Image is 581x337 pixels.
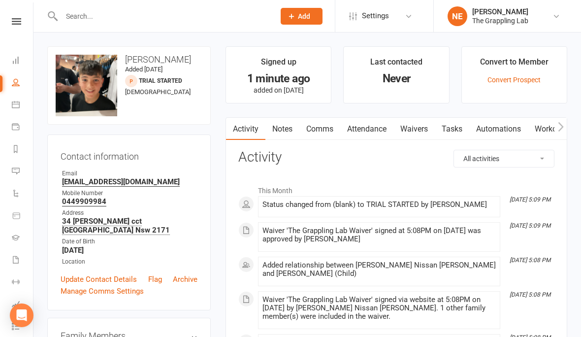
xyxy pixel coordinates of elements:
[61,273,137,285] a: Update Contact Details
[469,118,528,140] a: Automations
[353,73,440,84] div: Never
[510,257,550,264] i: [DATE] 5:08 PM
[12,117,34,139] a: Payments
[12,50,34,72] a: Dashboard
[510,222,550,229] i: [DATE] 5:09 PM
[393,118,435,140] a: Waivers
[487,76,541,84] a: Convert Prospect
[226,118,265,140] a: Activity
[238,150,554,165] h3: Activity
[261,56,296,73] div: Signed up
[510,196,550,203] i: [DATE] 5:09 PM
[139,77,182,84] span: TRIAL STARTED
[262,296,496,321] div: Waiver 'The Grappling Lab Waiver' signed via website at 5:08PM on [DATE] by [PERSON_NAME] Nissan ...
[61,148,197,162] h3: Contact information
[62,257,197,267] div: Location
[281,8,323,25] button: Add
[125,88,191,96] span: [DEMOGRAPHIC_DATA]
[235,86,322,94] p: added on [DATE]
[61,285,144,297] a: Manage Comms Settings
[480,56,549,73] div: Convert to Member
[262,227,496,243] div: Waiver 'The Grappling Lab Waiver' signed at 5:08PM on [DATE] was approved by [PERSON_NAME]
[528,118,575,140] a: Workouts
[435,118,469,140] a: Tasks
[56,55,117,116] img: image1757920261.png
[12,139,34,161] a: Reports
[510,291,550,298] i: [DATE] 5:08 PM
[125,66,162,73] time: Added [DATE]
[62,169,197,178] div: Email
[62,237,197,246] div: Date of Birth
[262,201,496,209] div: Status changed from (blank) to TRIAL STARTED by [PERSON_NAME]
[62,208,197,218] div: Address
[10,303,33,327] div: Open Intercom Messenger
[12,294,34,316] a: Assessments
[62,246,197,255] strong: [DATE]
[362,5,389,27] span: Settings
[448,6,467,26] div: NE
[12,205,34,228] a: Product Sales
[235,73,322,84] div: 1 minute ago
[265,118,299,140] a: Notes
[472,7,528,16] div: [PERSON_NAME]
[298,12,310,20] span: Add
[262,261,496,278] div: Added relationship between [PERSON_NAME] Nissan [PERSON_NAME] and [PERSON_NAME] (Child)
[299,118,340,140] a: Comms
[238,180,554,196] li: This Month
[12,95,34,117] a: Calendar
[12,72,34,95] a: People
[472,16,528,25] div: The Grappling Lab
[62,189,197,198] div: Mobile Number
[370,56,422,73] div: Last contacted
[340,118,393,140] a: Attendance
[173,273,197,285] a: Archive
[56,55,202,65] h3: [PERSON_NAME]
[59,9,268,23] input: Search...
[148,273,162,285] a: Flag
